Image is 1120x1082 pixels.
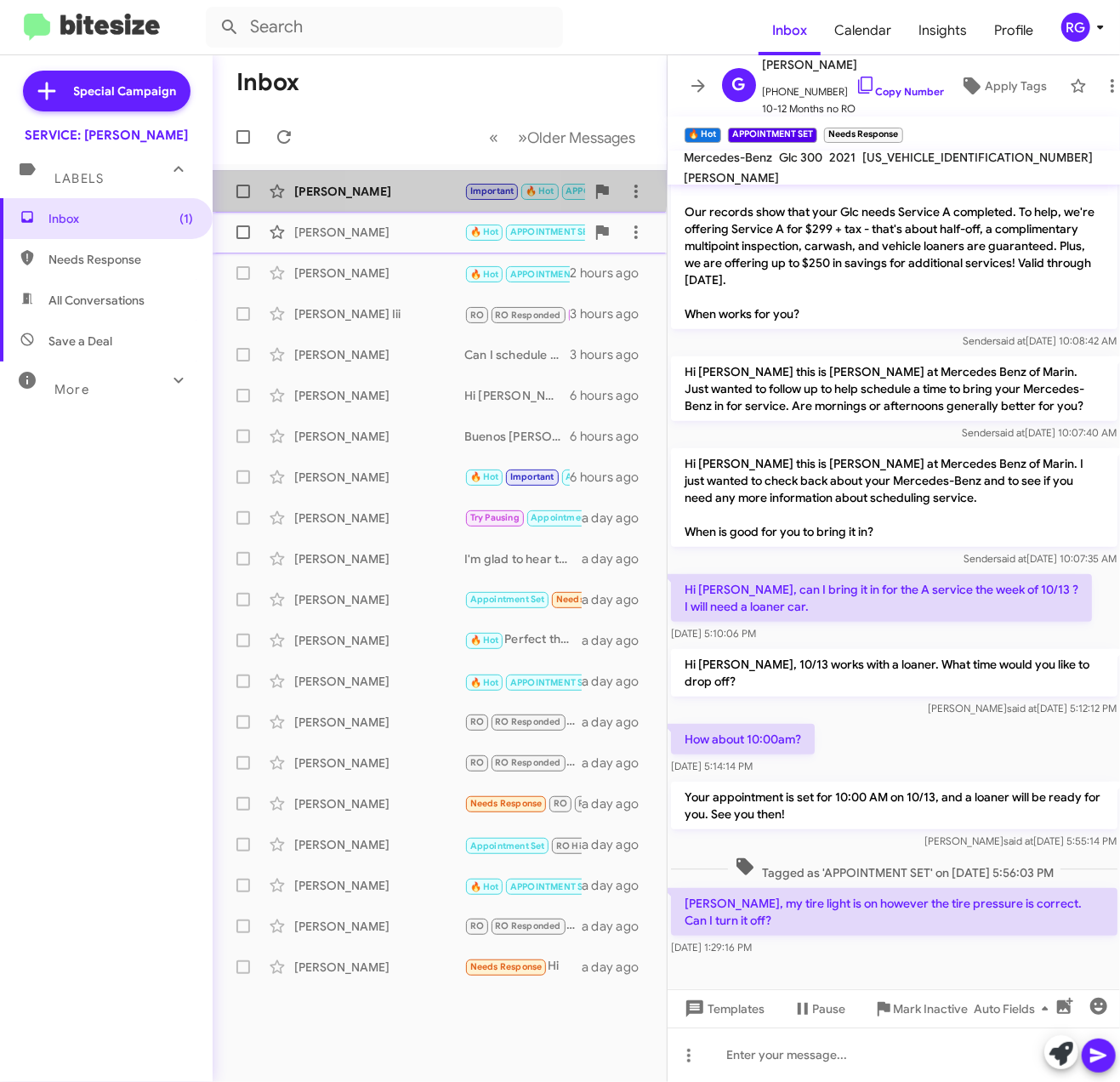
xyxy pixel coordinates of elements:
span: APPOINTMENT SET [566,471,649,482]
span: Insights [905,6,981,55]
span: « [490,127,499,148]
span: Inbox [48,210,193,227]
div: Buenos [PERSON_NAME], no se preocupe. Entiendo perfectamente, gracias por avisar. Cuando tenga un... [464,428,570,445]
span: Special Campaign [74,83,177,100]
span: 🔥 Hot [470,635,499,646]
span: said at [1003,834,1033,847]
span: said at [997,552,1026,565]
span: RO Responded [495,920,560,931]
button: Mark Inactive [860,994,982,1024]
div: Great to hear that! If you need any further assistance or want to schedule your next appointment,... [464,753,582,772]
div: [PERSON_NAME] [294,591,464,608]
div: 👍 [464,916,582,936]
div: We’re offering limited-time specials through the end of the month:Oil Change $159.95 (Reg. $290)T... [464,467,570,487]
span: More [54,382,89,397]
div: [PERSON_NAME] [294,428,464,445]
span: [PERSON_NAME] [DATE] 5:12:12 PM [928,702,1117,715]
span: RO Responded [495,757,560,768]
span: [PHONE_NUMBER] [763,75,945,100]
div: 6 hours ago [570,469,652,486]
div: a day ago [582,755,653,772]
div: [PERSON_NAME] [294,224,464,241]
span: said at [996,334,1026,347]
div: [PERSON_NAME] [294,959,464,976]
span: Try Pausing [470,512,520,523]
button: Templates [668,994,779,1024]
div: 3 hours ago [570,346,652,363]
div: a day ago [582,795,653,812]
span: Appointment Set [531,512,605,523]
span: 🔥 Hot [470,471,499,482]
div: [PERSON_NAME] [294,795,464,812]
span: APPOINTMENT SET [510,226,594,237]
div: a day ago [582,918,653,935]
div: Liked “I'm glad to hear that! If there's anything else you need regarding your vehicle or to sche... [464,794,582,813]
div: [PERSON_NAME] [294,918,464,935]
a: Calendar [821,6,905,55]
span: G [732,71,746,99]
div: SERVICE: [PERSON_NAME] [25,127,188,144]
p: Hi [PERSON_NAME] it's [PERSON_NAME], Manager at Mercedes Benz of Marin. Our records show that you... [671,145,1117,329]
span: Inbox [759,6,821,55]
div: [PERSON_NAME] [294,714,464,731]
span: Older Messages [528,128,636,147]
span: said at [995,426,1025,439]
span: (1) [179,210,193,227]
span: Tagged as 'APPOINTMENT SET' on [DATE] 5:56:03 PM [727,857,1060,881]
span: [PERSON_NAME] [763,54,945,75]
span: 10-12 Months no RO [763,100,945,117]
div: Absolutely! We will see you then ! [464,670,582,692]
span: [DATE] 1:29:16 PM [671,941,752,954]
div: [PERSON_NAME] [294,183,464,200]
div: a day ago [582,959,653,976]
a: Profile [981,6,1047,55]
span: Important [510,471,554,482]
span: [DATE] 5:10:06 PM [671,627,756,640]
button: Apply Tags [945,71,1061,101]
small: Needs Response [824,128,902,143]
button: Auto Fields [960,994,1069,1024]
div: 2 hours ago [570,265,652,282]
span: Important [470,185,515,196]
div: Inbound Call [464,834,582,855]
div: a day ago [582,550,653,567]
span: Needs Response [470,798,543,809]
div: On my way! [464,262,570,283]
nav: Page navigation example [480,120,646,155]
div: Hi [PERSON_NAME], no problem at all. When you’re ready, we’ll be here to help with your Mercedes-... [464,387,570,404]
span: Labels [54,171,104,186]
span: Mark Inactive [894,994,969,1024]
span: Appointment Set [470,840,545,851]
span: RO [470,310,484,321]
div: a day ago [582,591,653,608]
div: 6 hours ago [570,428,652,445]
div: I'm glad to hear that! Feel free to reach out to us if you have any questions or concerns. [464,874,582,896]
span: 🔥 Hot [470,881,499,892]
div: Perfect thank you ! We will call/text you when on our way [464,630,582,650]
p: Hi [PERSON_NAME], 10/13 works with a loaner. What time would you like to drop off? [671,649,1117,697]
button: Next [509,120,646,155]
div: Hi [PERSON_NAME], thank you for your honest feedback. I’m sorry the small battery wasn’t addresse... [464,712,582,732]
span: Needs Response [48,251,193,268]
div: [PERSON_NAME] [294,673,464,690]
div: [PERSON_NAME] [294,387,464,404]
span: » [519,127,528,148]
p: Hi [PERSON_NAME], can I bring it in for the A service the week of 10/13 ? I will need a loaner car. [671,574,1092,622]
span: 🔥 Hot [470,226,499,237]
span: Templates [681,994,765,1024]
span: RO [470,716,484,727]
div: [PERSON_NAME] Iii [294,305,464,322]
p: How about 10:00am? [671,724,815,755]
span: RO Responded [579,798,645,809]
span: [PERSON_NAME] [DATE] 5:55:14 PM [924,834,1117,847]
div: Hi [PERSON_NAME], my daughter [PERSON_NAME] wrote an email to you on my behalf this morning regar... [464,589,582,609]
div: [PERSON_NAME] [294,755,464,772]
span: 🔥 Hot [470,269,499,280]
span: Glc 300 [780,150,823,165]
h1: Inbox [236,69,299,96]
span: Sender [DATE] 10:07:40 AM [962,426,1117,439]
div: [PERSON_NAME] [294,550,464,567]
div: [PERSON_NAME] [294,265,464,282]
span: Mercedes-Benz [685,150,773,165]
